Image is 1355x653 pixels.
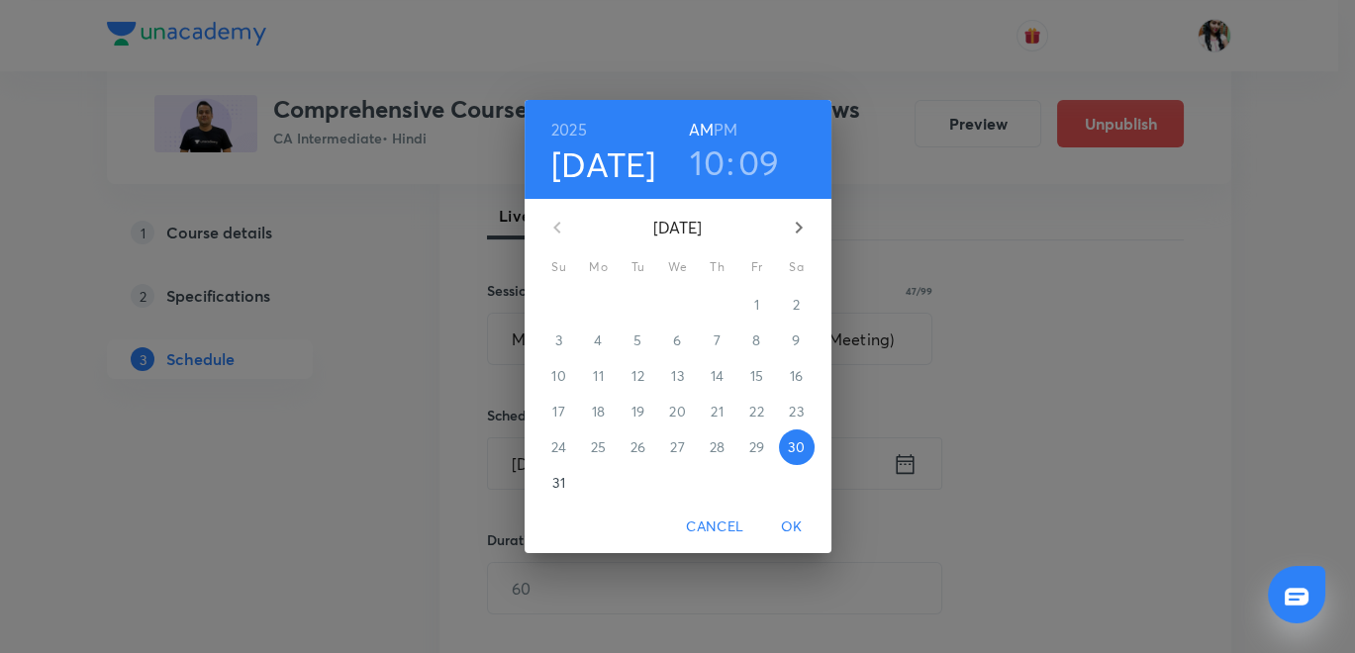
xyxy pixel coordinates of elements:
span: Tu [621,257,656,277]
button: Cancel [678,509,751,545]
p: 30 [788,437,804,457]
p: 31 [552,473,564,493]
h3: : [726,141,734,183]
button: 30 [779,429,815,465]
span: We [660,257,696,277]
span: Cancel [686,514,743,539]
span: Mo [581,257,617,277]
span: OK [768,514,816,539]
button: OK [760,509,823,545]
button: 2025 [551,116,587,143]
button: [DATE] [551,143,656,185]
span: Fr [739,257,775,277]
button: AM [689,116,714,143]
span: Su [541,257,577,277]
p: [DATE] [581,216,775,239]
span: Sa [779,257,815,277]
button: 09 [738,141,780,183]
button: PM [714,116,737,143]
button: 10 [690,141,725,183]
span: Th [700,257,735,277]
button: 31 [541,465,577,501]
